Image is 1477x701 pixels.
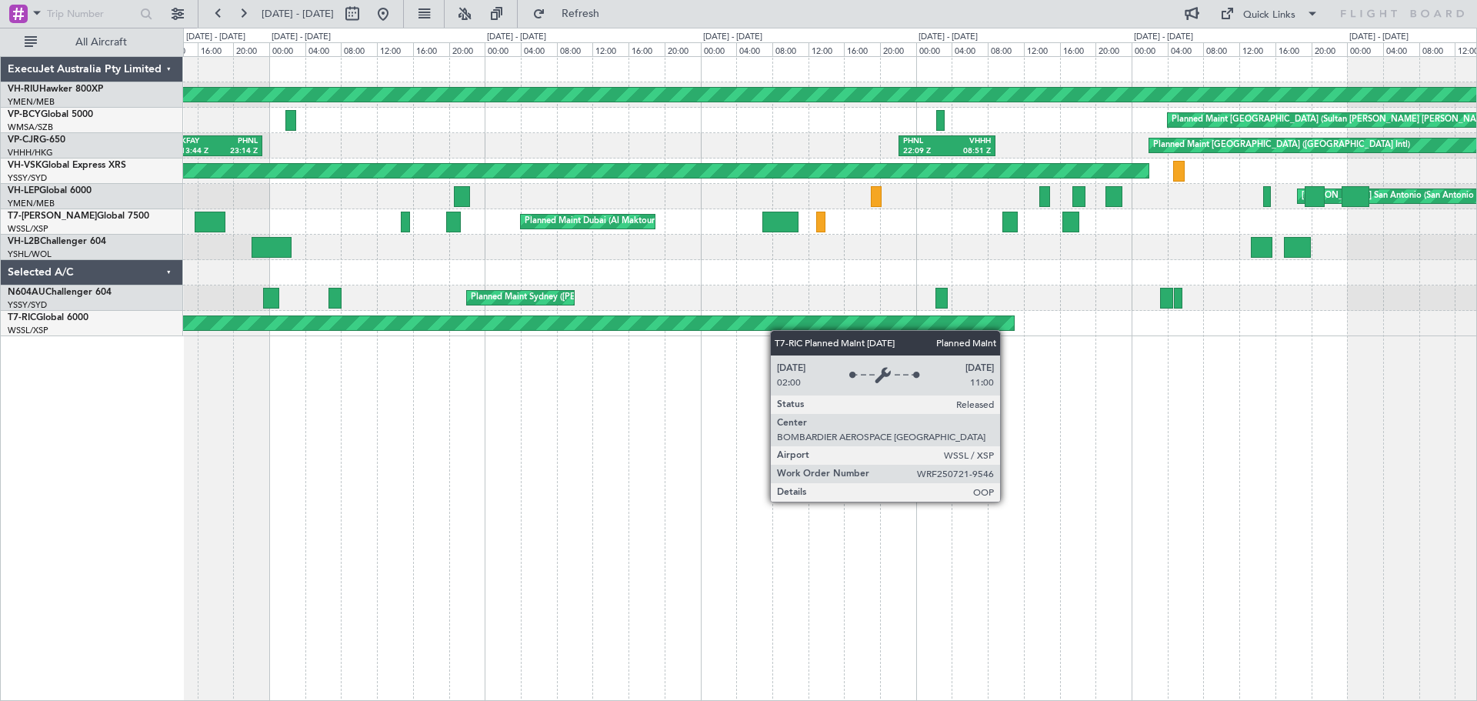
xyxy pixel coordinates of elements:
div: 20:00 [880,42,916,56]
span: VH-L2B [8,237,40,246]
a: YSSY/SYD [8,172,47,184]
div: 04:00 [305,42,342,56]
div: KFAY [181,136,219,147]
div: Planned Maint [GEOGRAPHIC_DATA] ([GEOGRAPHIC_DATA] Intl) [1153,134,1410,157]
div: 08:00 [1419,42,1455,56]
div: VHHH [947,136,991,147]
div: 00:00 [269,42,305,56]
div: 20:00 [1312,42,1348,56]
div: Planned Maint Sydney ([PERSON_NAME] Intl) [471,286,649,309]
div: 08:00 [1203,42,1239,56]
div: 20:00 [1095,42,1132,56]
span: [DATE] - [DATE] [262,7,334,21]
span: T7-RIC [8,313,36,322]
div: 20:00 [233,42,269,56]
div: Planned Maint Dubai (Al Maktoum Intl) [525,210,676,233]
span: All Aircraft [40,37,162,48]
div: [DATE] - [DATE] [487,31,546,44]
a: YSSY/SYD [8,299,47,311]
div: 00:00 [1347,42,1383,56]
button: Quick Links [1212,2,1326,26]
button: Refresh [525,2,618,26]
div: 20:00 [665,42,701,56]
span: Refresh [548,8,613,19]
div: 04:00 [952,42,988,56]
div: 20:00 [449,42,485,56]
div: 12:00 [377,42,413,56]
div: 08:00 [988,42,1024,56]
div: 08:51 Z [947,146,991,157]
input: Trip Number [47,2,135,25]
div: 16:00 [198,42,234,56]
div: 12:00 [809,42,845,56]
span: VP-BCY [8,110,41,119]
div: 04:00 [1168,42,1204,56]
div: [DATE] - [DATE] [1349,31,1409,44]
a: T7-RICGlobal 6000 [8,313,88,322]
div: PHNL [903,136,947,147]
div: 12:00 [592,42,628,56]
a: YMEN/MEB [8,96,55,108]
div: 12:00 [1024,42,1060,56]
div: 04:00 [736,42,772,56]
div: 00:00 [1132,42,1168,56]
div: [DATE] - [DATE] [1134,31,1193,44]
div: 16:00 [413,42,449,56]
a: N604AUChallenger 604 [8,288,112,297]
a: VH-RIUHawker 800XP [8,85,103,94]
div: 16:00 [844,42,880,56]
a: WMSA/SZB [8,122,53,133]
div: [DATE] - [DATE] [272,31,331,44]
a: VP-BCYGlobal 5000 [8,110,93,119]
span: VH-RIU [8,85,39,94]
div: 04:00 [521,42,557,56]
span: VH-LEP [8,186,39,195]
div: 04:00 [1383,42,1419,56]
div: [DATE] - [DATE] [919,31,978,44]
a: VH-VSKGlobal Express XRS [8,161,126,170]
span: T7-[PERSON_NAME] [8,212,97,221]
div: 22:09 Z [903,146,947,157]
div: [DATE] - [DATE] [186,31,245,44]
div: [DATE] - [DATE] [703,31,762,44]
button: All Aircraft [17,30,167,55]
div: 23:14 Z [219,146,258,157]
a: VH-L2BChallenger 604 [8,237,106,246]
span: VP-CJR [8,135,39,145]
a: VP-CJRG-650 [8,135,65,145]
div: PHNL [219,136,258,147]
div: 08:00 [341,42,377,56]
a: YMEN/MEB [8,198,55,209]
div: 00:00 [701,42,737,56]
div: 08:00 [557,42,593,56]
div: Quick Links [1243,8,1295,23]
div: 00:00 [916,42,952,56]
a: WSSL/XSP [8,223,48,235]
div: 13:44 Z [181,146,219,157]
div: 16:00 [1275,42,1312,56]
span: VH-VSK [8,161,42,170]
a: YSHL/WOL [8,249,52,260]
div: 16:00 [628,42,665,56]
a: T7-[PERSON_NAME]Global 7500 [8,212,149,221]
div: 16:00 [1060,42,1096,56]
div: 00:00 [485,42,521,56]
a: WSSL/XSP [8,325,48,336]
div: 08:00 [772,42,809,56]
span: N604AU [8,288,45,297]
a: VHHH/HKG [8,147,53,159]
a: VH-LEPGlobal 6000 [8,186,92,195]
div: 12:00 [1239,42,1275,56]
